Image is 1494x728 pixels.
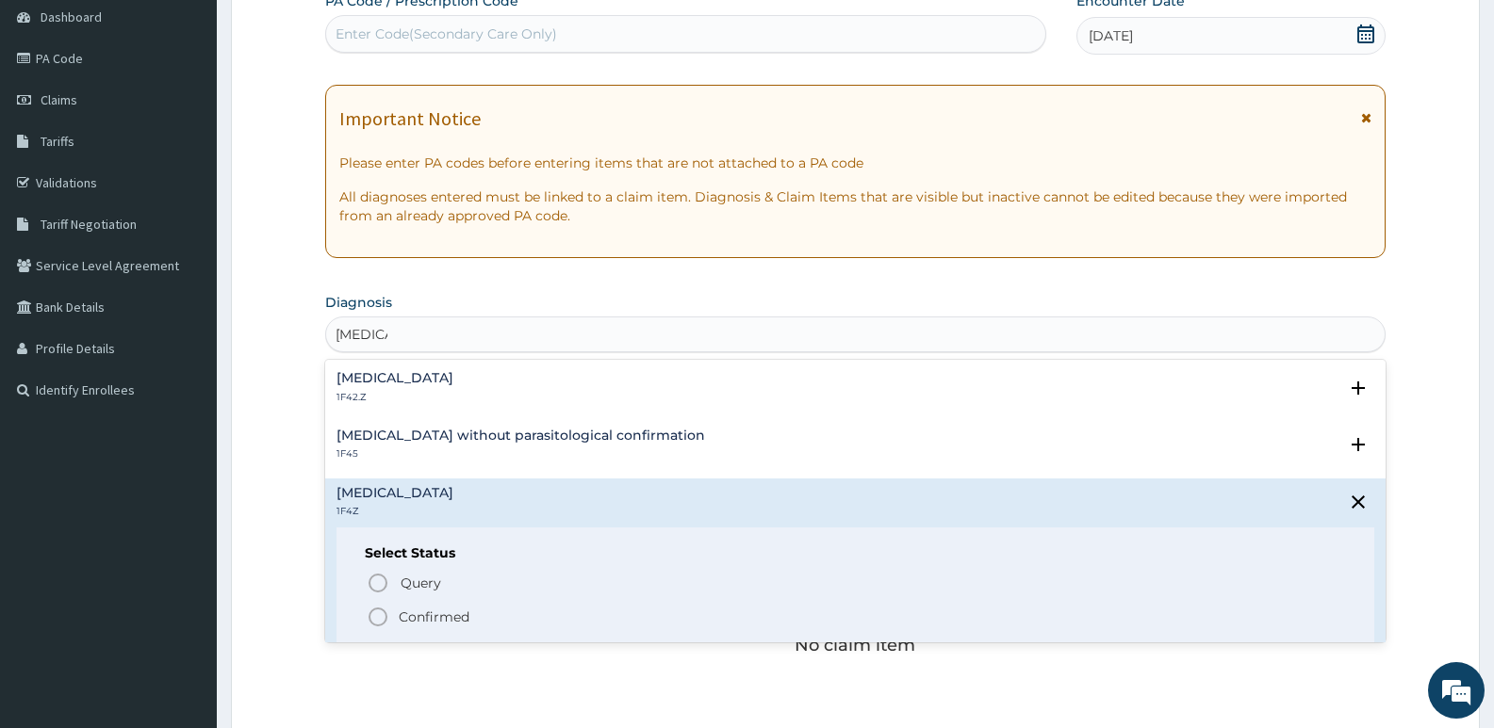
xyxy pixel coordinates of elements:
[401,574,441,592] span: Query
[309,9,354,55] div: Minimize live chat window
[325,293,392,312] label: Diagnosis
[9,514,359,580] textarea: Type your message and hit 'Enter'
[367,606,389,628] i: status option filled
[795,636,915,655] p: No claim item
[337,447,705,461] p: 1F45
[41,216,137,233] span: Tariff Negotiation
[98,105,317,130] div: Chat with us now
[1347,491,1370,513] i: close select status
[1347,377,1370,399] i: open select status
[1347,433,1370,456] i: open select status
[337,429,705,443] h4: [MEDICAL_DATA] without parasitological confirmation
[41,8,102,25] span: Dashboard
[41,133,74,150] span: Tariffs
[399,607,469,626] p: Confirmed
[337,391,453,404] p: 1F42.Z
[365,546,1346,560] h6: Select Status
[339,154,1371,172] p: Please enter PA codes before entering items that are not attached to a PA code
[339,108,481,129] h1: Important Notice
[337,486,453,500] h4: [MEDICAL_DATA]
[41,91,77,108] span: Claims
[339,187,1371,225] p: All diagnoses entered must be linked to a claim item. Diagnosis & Claim Items that are visible bu...
[35,94,76,141] img: d_794563401_company_1708531726252_794563401
[109,237,260,428] span: We're online!
[367,572,389,594] i: status option query
[337,371,453,385] h4: [MEDICAL_DATA]
[1089,26,1133,45] span: [DATE]
[337,505,453,518] p: 1F4Z
[336,24,557,43] div: Enter Code(Secondary Care Only)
